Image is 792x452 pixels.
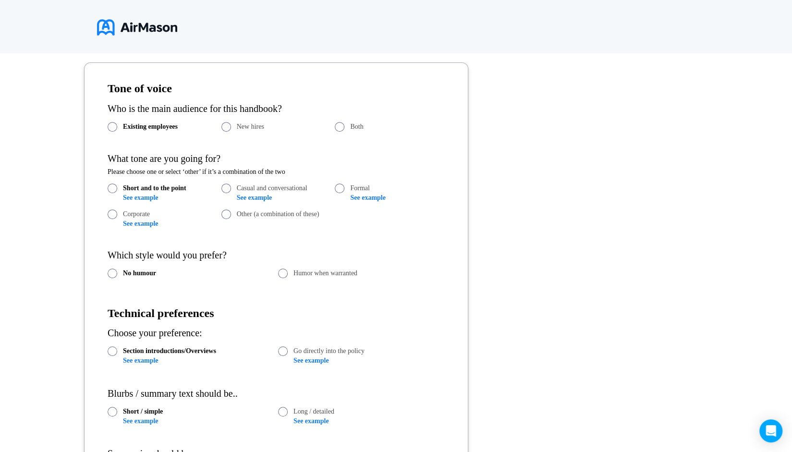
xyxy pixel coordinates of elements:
div: Open Intercom Messenger [759,419,782,442]
p: Please choose one or select ‘other’ if it’s a combination of the two [108,168,445,176]
a: See example [350,194,385,201]
a: See example [123,357,158,364]
span: Go directly into the policy [293,347,365,355]
span: Other (a combination of these) [237,210,319,218]
span: Humor when warranted [293,269,357,277]
span: New hires [237,123,264,131]
span: Short and to the point [123,184,186,192]
div: Blurbs / summary text should be.. [108,388,445,399]
h1: Tone of voice [108,82,445,96]
a: See example [293,357,329,364]
a: See example [123,194,158,201]
img: logo [97,15,177,39]
span: Existing employees [123,123,178,131]
div: Choose your preference: [108,328,445,339]
span: Both [350,123,363,131]
div: What tone are you going for? [108,153,445,164]
span: Formal [350,184,369,192]
span: Section introductions/Overviews [123,347,216,355]
div: Which style would you prefer? [108,250,445,261]
span: Long / detailed [293,408,334,415]
span: Short / simple [123,408,163,415]
a: See example [123,220,158,227]
div: Who is the main audience for this handbook? [108,103,445,114]
span: Casual and conversational [237,184,307,192]
span: Corporate [123,210,150,218]
a: See example [123,417,158,425]
a: See example [293,417,329,425]
h1: Technical preferences [108,307,445,320]
span: No humour [123,269,156,277]
a: See example [237,194,272,201]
